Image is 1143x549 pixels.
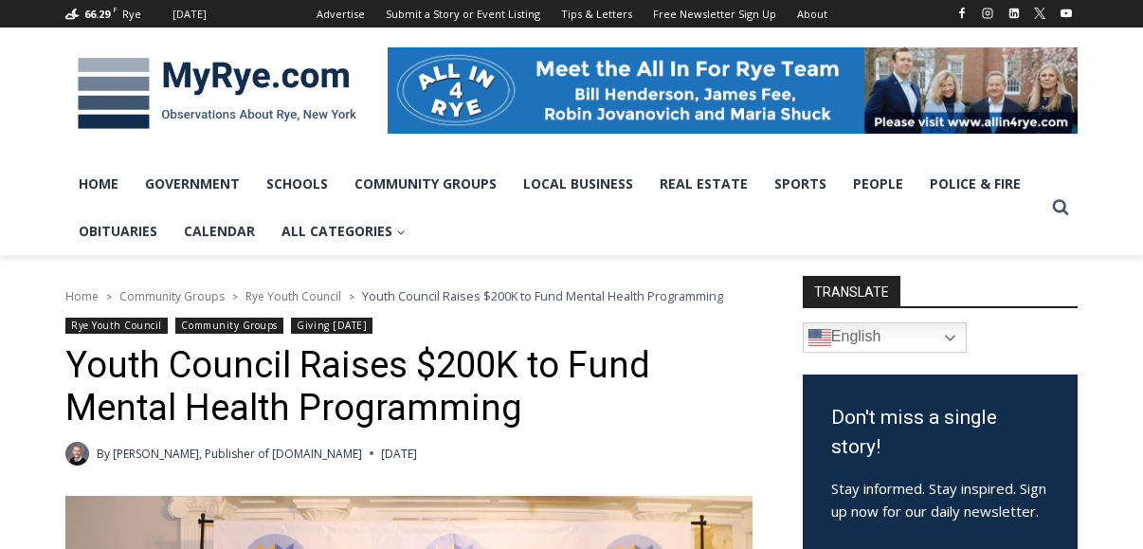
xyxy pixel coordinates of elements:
span: 66.29 [84,7,110,21]
img: MyRye.com [65,45,369,143]
button: View Search Form [1043,191,1078,225]
time: [DATE] [381,445,417,463]
a: X [1028,2,1051,25]
div: Rye [122,6,141,23]
a: Home [65,160,132,208]
a: Local Business [510,160,646,208]
a: Schools [253,160,341,208]
a: Author image [65,442,89,466]
span: Youth Council Raises $200K to Fund Mental Health Programming [362,287,723,304]
a: Community Groups [175,318,282,334]
strong: TRANSLATE [803,276,900,306]
nav: Primary Navigation [65,160,1043,256]
span: > [349,290,354,303]
a: Real Estate [646,160,761,208]
p: Stay informed. Stay inspired. Sign up now for our daily newsletter. [831,477,1049,522]
a: Instagram [976,2,999,25]
a: Rye Youth Council [245,288,341,304]
a: Community Groups [341,160,510,208]
h1: Youth Council Raises $200K to Fund Mental Health Programming [65,344,753,430]
a: YouTube [1055,2,1078,25]
a: Facebook [951,2,973,25]
a: All Categories [268,208,419,255]
a: Government [132,160,253,208]
div: [DATE] [172,6,207,23]
a: Giving [DATE] [291,318,372,334]
a: Calendar [171,208,268,255]
a: English [803,322,967,353]
span: > [232,290,238,303]
a: Sports [761,160,840,208]
span: By [97,445,110,463]
a: Linkedin [1003,2,1025,25]
span: > [106,290,112,303]
a: Obituaries [65,208,171,255]
span: All Categories [281,221,406,242]
a: People [840,160,916,208]
img: en [808,326,831,349]
span: F [113,4,118,14]
a: Rye Youth Council [65,318,168,334]
h3: Don't miss a single story! [831,403,1049,463]
img: All in for Rye [388,47,1078,133]
a: Community Groups [119,288,225,304]
a: Home [65,288,99,304]
a: [PERSON_NAME], Publisher of [DOMAIN_NAME] [113,446,362,462]
nav: Breadcrumbs [65,286,753,305]
a: Police & Fire [916,160,1034,208]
